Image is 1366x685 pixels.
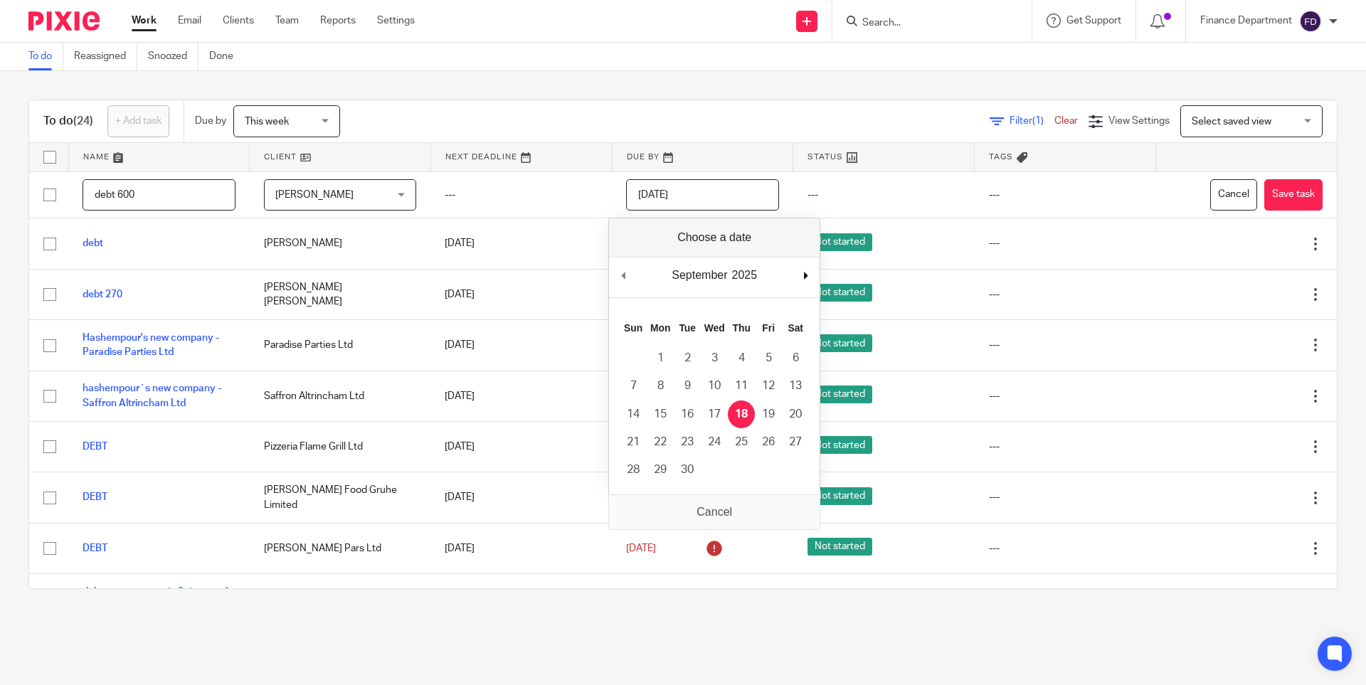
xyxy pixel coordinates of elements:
[989,490,1142,504] div: ---
[430,269,612,319] td: [DATE]
[626,543,656,553] span: [DATE]
[73,115,93,127] span: (24)
[728,428,755,456] button: 25
[762,322,775,334] abbr: Friday
[250,574,431,625] td: NASTARAN ARIANA
[679,322,696,334] abbr: Tuesday
[178,14,201,28] a: Email
[782,372,809,400] button: 13
[808,386,872,403] span: Not started
[674,428,701,456] button: 23
[1299,10,1322,33] img: svg%3E
[43,114,93,129] h1: To do
[989,153,1013,161] span: Tags
[430,171,612,218] td: ---
[647,428,674,456] button: 22
[250,371,431,421] td: Saffron Altrincham Ltd
[1210,179,1257,211] button: Cancel
[250,523,431,573] td: [PERSON_NAME] Pars Ltd
[1264,179,1323,211] button: Save task
[728,400,755,428] button: 18
[620,428,647,456] button: 21
[674,372,701,400] button: 9
[620,400,647,428] button: 14
[430,523,612,573] td: [DATE]
[83,492,107,502] a: DEBT
[83,587,228,611] a: debt -agree to pay in 2 -june and july
[275,190,354,200] span: [PERSON_NAME]
[793,171,975,218] td: ---
[83,333,219,357] a: Hashempour's new company - Paradise Parties Ltd
[782,344,809,372] button: 6
[620,456,647,484] button: 28
[730,265,760,286] div: 2025
[430,421,612,472] td: [DATE]
[74,43,137,70] a: Reassigned
[320,14,356,28] a: Reports
[132,14,157,28] a: Work
[647,400,674,428] button: 15
[732,322,750,334] abbr: Thursday
[616,265,630,286] button: Previous Month
[620,372,647,400] button: 7
[989,338,1142,352] div: ---
[28,11,100,31] img: Pixie
[275,14,299,28] a: Team
[83,383,221,408] a: hashempour`s new company - Saffron Altrincham Ltd
[1010,116,1054,126] span: Filter
[669,265,729,286] div: September
[250,320,431,371] td: Paradise Parties Ltd
[430,320,612,371] td: [DATE]
[430,472,612,523] td: [DATE]
[975,171,1156,218] td: ---
[250,218,431,269] td: [PERSON_NAME]
[728,372,755,400] button: 11
[1054,116,1078,126] a: Clear
[107,105,169,137] a: + Add task
[377,14,415,28] a: Settings
[626,492,656,502] span: [DATE]
[755,372,782,400] button: 12
[808,436,872,454] span: Not started
[782,400,809,428] button: 20
[808,487,872,505] span: Not started
[788,322,803,334] abbr: Saturday
[728,344,755,372] button: 4
[148,43,198,70] a: Snoozed
[1108,116,1170,126] span: View Settings
[647,344,674,372] button: 1
[701,372,728,400] button: 10
[674,456,701,484] button: 30
[808,334,872,352] span: Not started
[209,43,244,70] a: Done
[83,290,122,299] a: debt 270
[647,456,674,484] button: 29
[808,538,872,556] span: Not started
[808,233,872,251] span: Not started
[1200,14,1292,28] p: Finance Department
[701,400,728,428] button: 17
[989,541,1142,556] div: ---
[430,371,612,421] td: [DATE]
[755,428,782,456] button: 26
[1192,117,1271,127] span: Select saved view
[701,344,728,372] button: 3
[798,265,812,286] button: Next Month
[989,236,1142,250] div: ---
[1032,116,1044,126] span: (1)
[782,428,809,456] button: 27
[245,117,289,127] span: This week
[430,218,612,269] td: [DATE]
[674,400,701,428] button: 16
[83,442,107,452] a: DEBT
[83,543,107,553] a: DEBT
[701,428,728,456] button: 24
[755,400,782,428] button: 19
[755,344,782,372] button: 5
[250,269,431,319] td: [PERSON_NAME] [PERSON_NAME]
[430,574,612,625] td: [DATE]
[626,179,779,211] input: Use the arrow keys to pick a date
[674,344,701,372] button: 2
[704,322,725,334] abbr: Wednesday
[989,389,1142,403] div: ---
